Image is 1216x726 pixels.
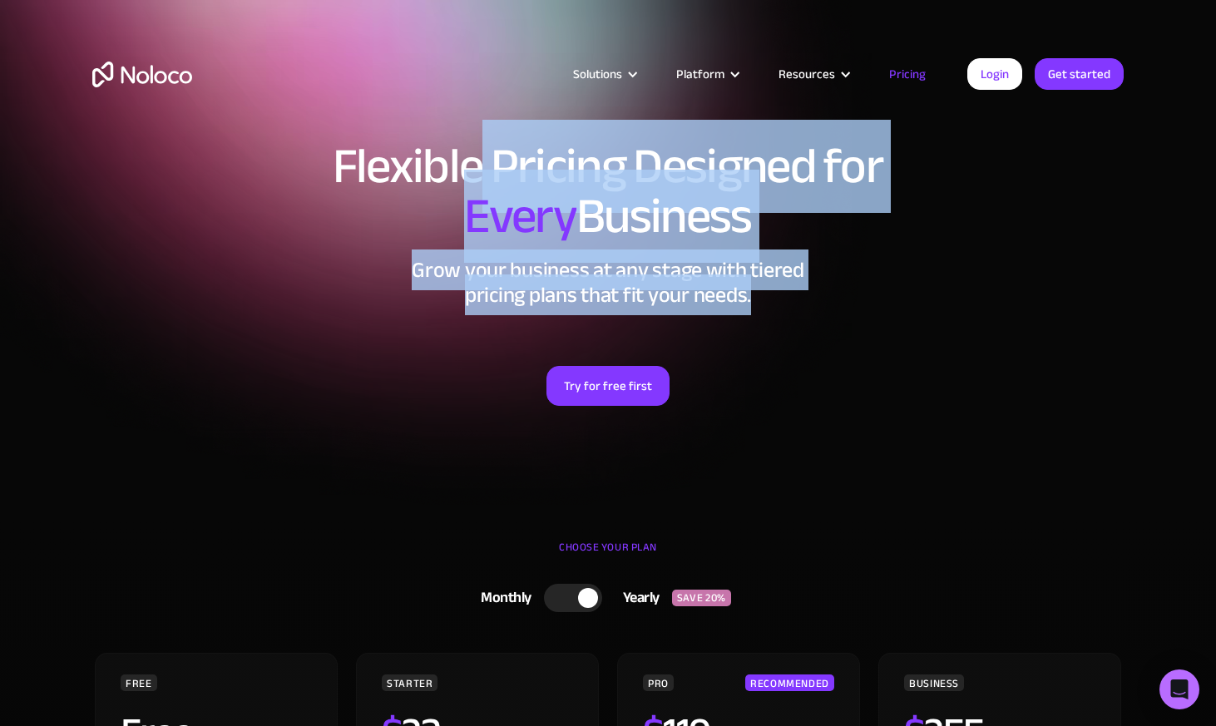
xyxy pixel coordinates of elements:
a: Get started [1035,58,1124,90]
div: Monthly [460,585,544,610]
div: Yearly [602,585,672,610]
div: Open Intercom Messenger [1159,669,1199,709]
div: Solutions [552,63,655,85]
div: CHOOSE YOUR PLAN [92,535,1124,576]
a: Login [967,58,1022,90]
h2: Grow your business at any stage with tiered pricing plans that fit your needs. [92,258,1124,308]
a: home [92,62,192,87]
div: Solutions [573,63,622,85]
div: Platform [655,63,758,85]
span: Every [464,170,576,263]
a: Try for free first [546,366,670,406]
a: Pricing [868,63,947,85]
h1: Flexible Pricing Designed for Business [92,141,1124,241]
div: PRO [643,674,674,691]
div: Resources [779,63,835,85]
div: Platform [676,63,724,85]
div: RECOMMENDED [745,674,834,691]
div: Resources [758,63,868,85]
div: FREE [121,674,157,691]
div: BUSINESS [904,674,964,691]
div: STARTER [382,674,437,691]
div: SAVE 20% [672,590,731,606]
